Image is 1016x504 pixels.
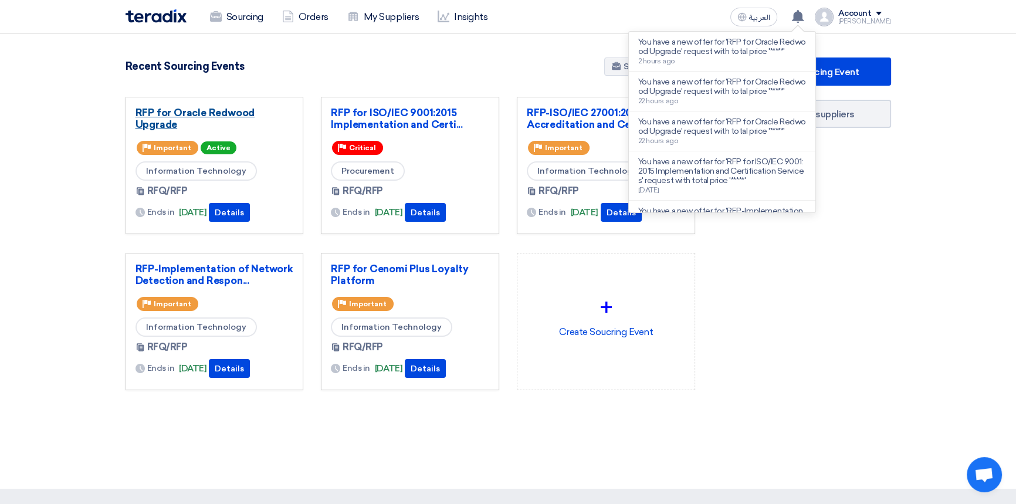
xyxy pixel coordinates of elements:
button: Details [209,359,250,378]
span: [DATE] [179,206,206,219]
div: [PERSON_NAME] [838,18,891,25]
img: Teradix logo [126,9,187,23]
a: Orders [273,4,338,30]
span: Ends in [147,362,175,374]
span: Active [201,141,236,154]
span: Information Technology [136,161,257,181]
p: You have a new offer for 'RFP for Oracle Redwood Upgrade' request with total price '*****' [638,77,806,96]
span: Ends in [147,206,175,218]
span: 2 hours ago [638,57,675,65]
a: RFP-ISO/IEC 27001:2022 Accreditation and Certifica... [527,107,685,130]
span: Information Technology [331,317,452,337]
span: [DATE] [571,206,598,219]
button: العربية [730,8,777,26]
span: Critical [349,144,376,152]
span: Important [349,300,387,308]
div: Account [838,9,872,19]
h4: Recent Sourcing Events [126,60,245,73]
button: Details [209,203,250,222]
span: 22 hours ago [638,97,678,105]
span: Important [545,144,582,152]
div: Create Soucring Event [527,263,685,366]
span: RFQ/RFP [343,340,383,354]
a: Show All Pipeline [604,57,695,76]
span: Ends in [539,206,566,218]
a: RFP for ISO/IEC 9001:2015 Implementation and Certi... [331,107,489,130]
button: Details [601,203,642,222]
span: Procurement [331,161,405,181]
span: [DATE] [638,186,659,194]
span: [DATE] [375,362,402,376]
p: You have a new offer for 'RFP for Oracle Redwood Upgrade' request with total price '*****' [638,117,806,136]
p: You have a new offer for 'RFP-Implementation of Network Detection and Response technology - Darkt... [638,207,806,235]
span: 22 hours ago [638,137,678,145]
span: العربية [749,13,770,22]
a: My Suppliers [338,4,428,30]
span: RFQ/RFP [147,340,188,354]
button: Details [405,203,446,222]
a: RFP for Cenomi Plus Loyalty Platform [331,263,489,286]
a: RFP for Oracle Redwood Upgrade [136,107,294,130]
span: Ends in [343,206,370,218]
span: Ends in [343,362,370,374]
a: Insights [428,4,497,30]
div: + [527,290,685,325]
span: Information Technology [136,317,257,337]
a: Open chat [967,457,1002,492]
span: RFQ/RFP [147,184,188,198]
span: Important [154,144,191,152]
a: Sourcing [201,4,273,30]
p: You have a new offer for 'RFP for ISO/IEC 9001:2015 Implementation and Certification Services' re... [638,157,806,185]
span: Important [154,300,191,308]
a: RFP-Implementation of Network Detection and Respon... [136,263,294,286]
span: RFQ/RFP [539,184,579,198]
img: profile_test.png [815,8,834,26]
span: RFQ/RFP [343,184,383,198]
span: [DATE] [179,362,206,376]
button: Details [405,359,446,378]
p: You have a new offer for 'RFP for Oracle Redwood Upgrade' request with total price '*****' [638,38,806,56]
span: [DATE] [375,206,402,219]
span: Information Technology [527,161,648,181]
